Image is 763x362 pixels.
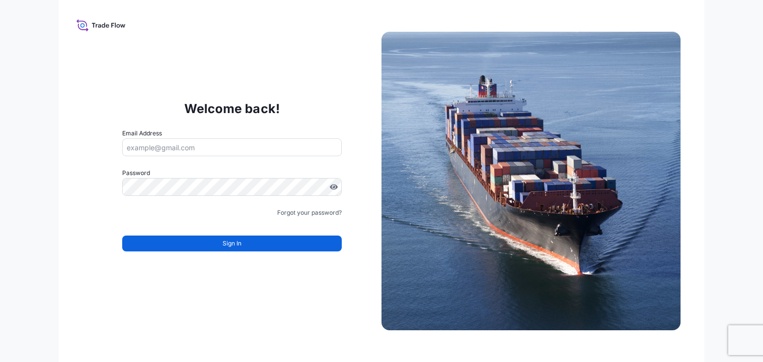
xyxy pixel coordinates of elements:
[122,236,342,251] button: Sign In
[122,138,342,156] input: example@gmail.com
[184,101,280,117] p: Welcome back!
[381,32,681,330] img: Ship illustration
[223,239,241,248] span: Sign In
[122,128,162,138] label: Email Address
[330,183,338,191] button: Show password
[277,208,342,218] a: Forgot your password?
[122,168,342,178] label: Password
